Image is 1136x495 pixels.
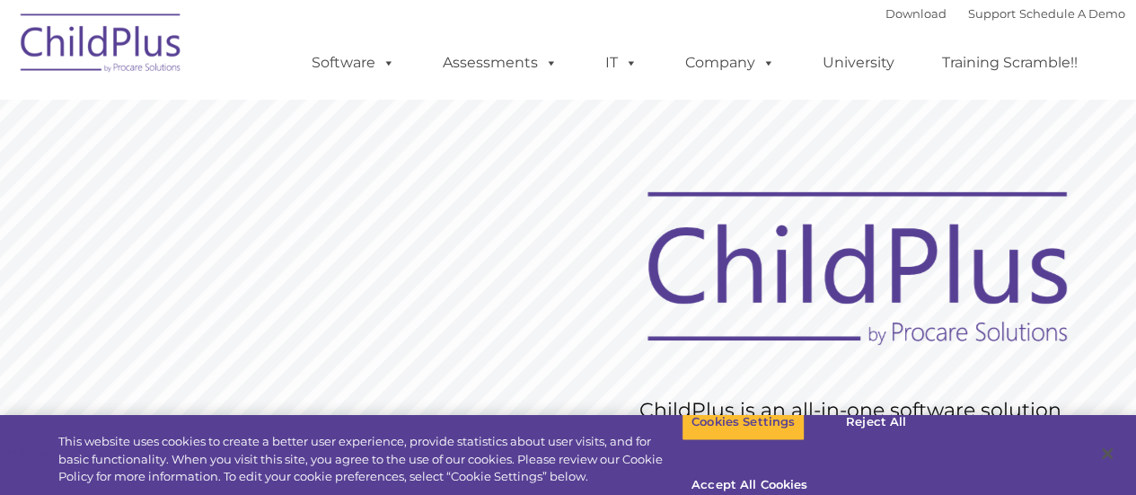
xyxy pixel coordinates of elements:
a: Training Scramble!! [924,45,1096,81]
img: ChildPlus by Procare Solutions [12,1,191,91]
a: IT [587,45,656,81]
a: Software [294,45,413,81]
font: | [885,6,1125,21]
a: Support [968,6,1016,21]
a: Assessments [425,45,576,81]
button: Close [1088,434,1127,473]
a: University [805,45,912,81]
a: Download [885,6,947,21]
a: Schedule A Demo [1019,6,1125,21]
button: Reject All [820,403,932,441]
a: Company [667,45,793,81]
button: Cookies Settings [682,403,805,441]
div: This website uses cookies to create a better user experience, provide statistics about user visit... [58,433,682,486]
